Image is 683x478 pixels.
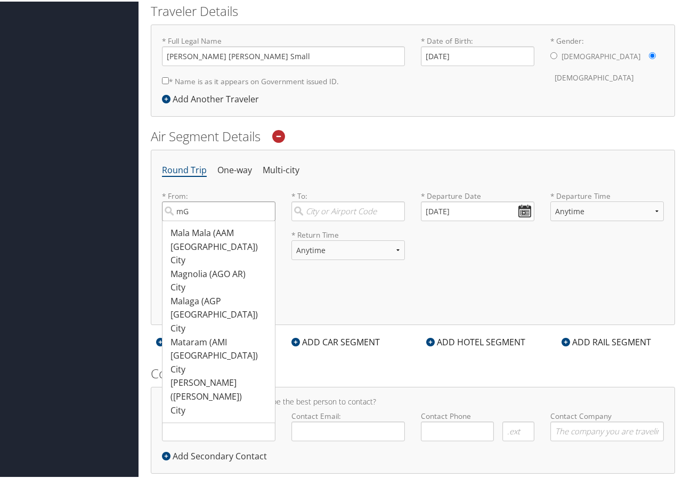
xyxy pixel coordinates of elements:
label: Contact Email: [291,409,405,440]
label: Contact Name: [162,409,275,440]
label: Contact Company [550,409,664,440]
label: * Departure Date [421,189,534,200]
div: City [170,252,270,266]
div: City [170,361,270,375]
label: * From: [162,189,275,220]
input: Mala Mala (AAM [GEOGRAPHIC_DATA])CityMagnolia (AGO AR)CityMalaga (AGP [GEOGRAPHIC_DATA])CityMatar... [162,200,275,220]
div: Mala Mala (AAM [GEOGRAPHIC_DATA]) [170,225,270,252]
label: * Gender: [550,34,664,87]
label: * Name is as it appears on Government issued ID. [162,70,339,90]
div: Add Secondary Contact [162,448,272,461]
label: * To: [291,189,405,220]
div: City [170,320,270,334]
label: * Full Legal Name [162,34,405,64]
input: * Date of Birth: [421,45,534,64]
h2: Traveler Details [151,1,675,19]
label: [DEMOGRAPHIC_DATA] [562,45,640,65]
div: City [170,402,270,416]
label: * Date of Birth: [421,34,534,64]
input: * Gender:[DEMOGRAPHIC_DATA][DEMOGRAPHIC_DATA] [550,51,557,58]
div: Mataram (AMI [GEOGRAPHIC_DATA]) [170,334,270,361]
div: [PERSON_NAME] ([PERSON_NAME]) [170,375,270,402]
label: * Departure Time [550,189,664,228]
div: ADD CAR SEGMENT [286,334,385,347]
h2: Contact Details: [151,363,675,381]
div: Add Another Traveler [162,91,264,104]
label: [DEMOGRAPHIC_DATA] [555,66,633,86]
li: Multi-city [263,159,299,179]
input: * Full Legal Name [162,45,405,64]
input: .ext [502,420,534,440]
div: Malaga (AGP [GEOGRAPHIC_DATA]) [170,293,270,320]
input: * Gender:[DEMOGRAPHIC_DATA][DEMOGRAPHIC_DATA] [649,51,656,58]
li: Round Trip [162,159,207,179]
h2: Air Segment Details [151,126,675,144]
label: Contact Phone [421,409,534,420]
li: One-way [217,159,252,179]
h6: Additional Options: [162,283,664,289]
label: * Return Time [291,228,405,239]
div: City [170,279,270,293]
input: Contact Company [550,420,664,440]
div: ADD AIR SEGMENT [151,334,247,347]
input: Contact Email: [291,420,405,440]
input: Contact Name: [162,420,275,440]
h4: If we have questions, who would be the best person to contact? [162,396,664,404]
div: Magnolia (AGO AR) [170,266,270,280]
input: * Name is as it appears on Government issued ID. [162,76,169,83]
input: City or Airport Code [291,200,405,220]
h5: * Denotes required field [162,305,664,312]
select: * Departure Time [550,200,664,220]
div: ADD RAIL SEGMENT [556,334,656,347]
input: MM/DD/YYYY [421,200,534,220]
div: ADD HOTEL SEGMENT [421,334,531,347]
